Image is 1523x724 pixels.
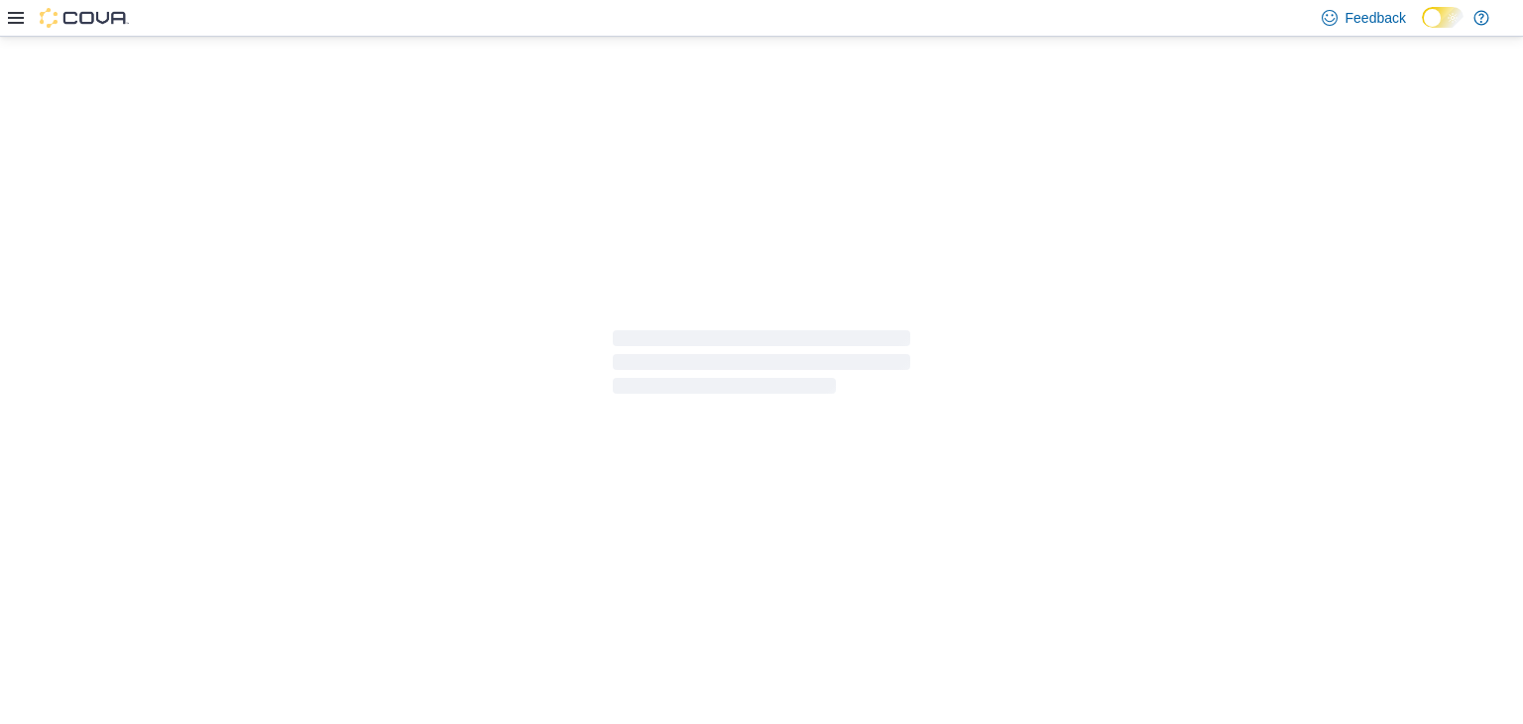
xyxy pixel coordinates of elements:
[40,8,129,28] img: Cova
[1422,7,1464,28] input: Dark Mode
[1346,8,1406,28] span: Feedback
[1422,28,1423,29] span: Dark Mode
[613,334,910,398] span: Loading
